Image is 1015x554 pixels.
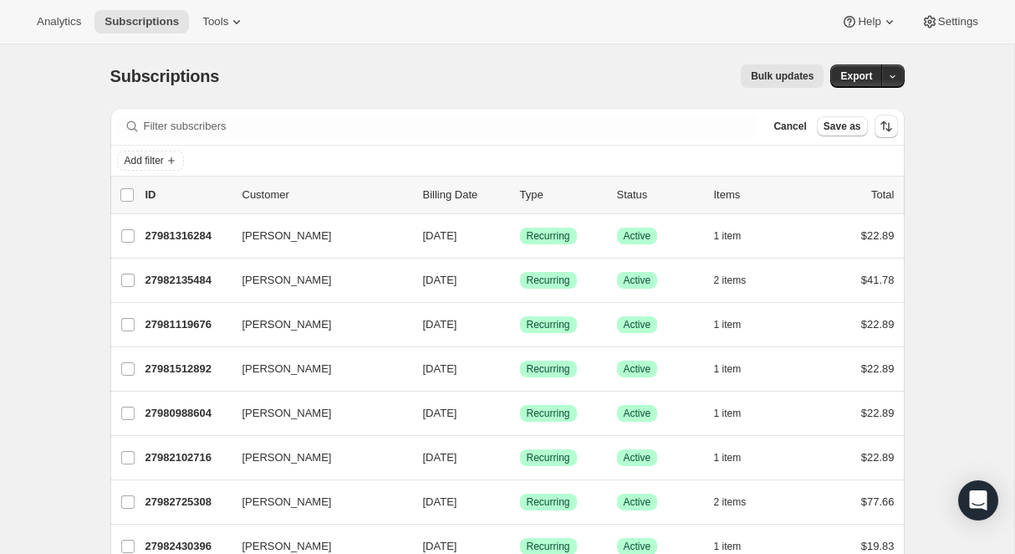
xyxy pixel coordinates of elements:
[714,269,765,292] button: 2 items
[714,357,760,381] button: 1 item
[125,154,164,167] span: Add filter
[37,15,81,28] span: Analytics
[232,400,400,427] button: [PERSON_NAME]
[831,10,907,33] button: Help
[192,10,255,33] button: Tools
[145,446,895,469] div: 27982102716[PERSON_NAME][DATE]SuccessRecurringSuccessActive1 item$22.89
[232,267,400,294] button: [PERSON_NAME]
[232,356,400,382] button: [PERSON_NAME]
[871,187,894,203] p: Total
[858,15,880,28] span: Help
[861,407,895,419] span: $22.89
[423,495,457,508] span: [DATE]
[817,116,868,136] button: Save as
[145,313,895,336] div: 27981119676[PERSON_NAME][DATE]SuccessRecurringSuccessActive1 item$22.89
[27,10,91,33] button: Analytics
[938,15,978,28] span: Settings
[527,362,570,376] span: Recurring
[714,446,760,469] button: 1 item
[741,64,824,88] button: Bulk updates
[242,316,332,333] span: [PERSON_NAME]
[875,115,898,138] button: Sort the results
[911,10,988,33] button: Settings
[145,272,229,289] p: 27982135484
[527,495,570,509] span: Recurring
[714,313,760,336] button: 1 item
[714,274,747,287] span: 2 items
[527,407,570,420] span: Recurring
[145,449,229,466] p: 27982102716
[242,361,332,377] span: [PERSON_NAME]
[527,229,570,243] span: Recurring
[624,274,651,287] span: Active
[232,223,400,249] button: [PERSON_NAME]
[145,402,895,425] div: 27980988604[PERSON_NAME][DATE]SuccessRecurringSuccessActive1 item$22.89
[714,229,742,243] span: 1 item
[527,540,570,553] span: Recurring
[94,10,189,33] button: Subscriptions
[145,490,895,514] div: 27982725308[PERSON_NAME][DATE]SuccessRecurringSuccessActive2 items$77.66
[145,494,229,510] p: 27982725308
[861,274,895,286] span: $41.78
[110,67,220,85] span: Subscriptions
[423,274,457,286] span: [DATE]
[861,451,895,464] span: $22.89
[714,490,765,514] button: 2 items
[714,224,760,248] button: 1 item
[861,229,895,242] span: $22.89
[714,402,760,425] button: 1 item
[423,362,457,375] span: [DATE]
[520,187,604,203] div: Type
[232,444,400,471] button: [PERSON_NAME]
[714,187,798,203] div: Items
[423,229,457,242] span: [DATE]
[861,495,895,508] span: $77.66
[423,318,457,331] span: [DATE]
[242,228,332,244] span: [PERSON_NAME]
[145,224,895,248] div: 27981316284[PERSON_NAME][DATE]SuccessRecurringSuccessActive1 item$22.89
[145,269,895,292] div: 27982135484[PERSON_NAME][DATE]SuccessRecurringSuccessActive2 items$41.78
[232,311,400,338] button: [PERSON_NAME]
[714,451,742,464] span: 1 item
[714,318,742,331] span: 1 item
[527,451,570,464] span: Recurring
[145,316,229,333] p: 27981119676
[202,15,228,28] span: Tools
[824,120,861,133] span: Save as
[423,540,457,552] span: [DATE]
[624,362,651,376] span: Active
[624,407,651,420] span: Active
[232,489,400,516] button: [PERSON_NAME]
[714,540,742,553] span: 1 item
[624,229,651,243] span: Active
[423,407,457,419] span: [DATE]
[145,187,229,203] p: ID
[242,405,332,422] span: [PERSON_NAME]
[830,64,882,88] button: Export
[423,187,507,203] p: Billing Date
[242,449,332,466] span: [PERSON_NAME]
[145,228,229,244] p: 27981316284
[145,405,229,422] p: 27980988604
[145,357,895,381] div: 27981512892[PERSON_NAME][DATE]SuccessRecurringSuccessActive1 item$22.89
[751,69,814,83] span: Bulk updates
[144,115,757,138] input: Filter subscribers
[861,362,895,375] span: $22.89
[145,361,229,377] p: 27981512892
[714,407,742,420] span: 1 item
[423,451,457,464] span: [DATE]
[958,480,998,521] div: Open Intercom Messenger
[714,495,747,509] span: 2 items
[714,362,742,376] span: 1 item
[840,69,872,83] span: Export
[861,318,895,331] span: $22.89
[242,187,410,203] p: Customer
[624,318,651,331] span: Active
[624,451,651,464] span: Active
[117,151,184,171] button: Add filter
[624,540,651,553] span: Active
[624,495,651,509] span: Active
[105,15,179,28] span: Subscriptions
[773,120,806,133] span: Cancel
[861,540,895,552] span: $19.83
